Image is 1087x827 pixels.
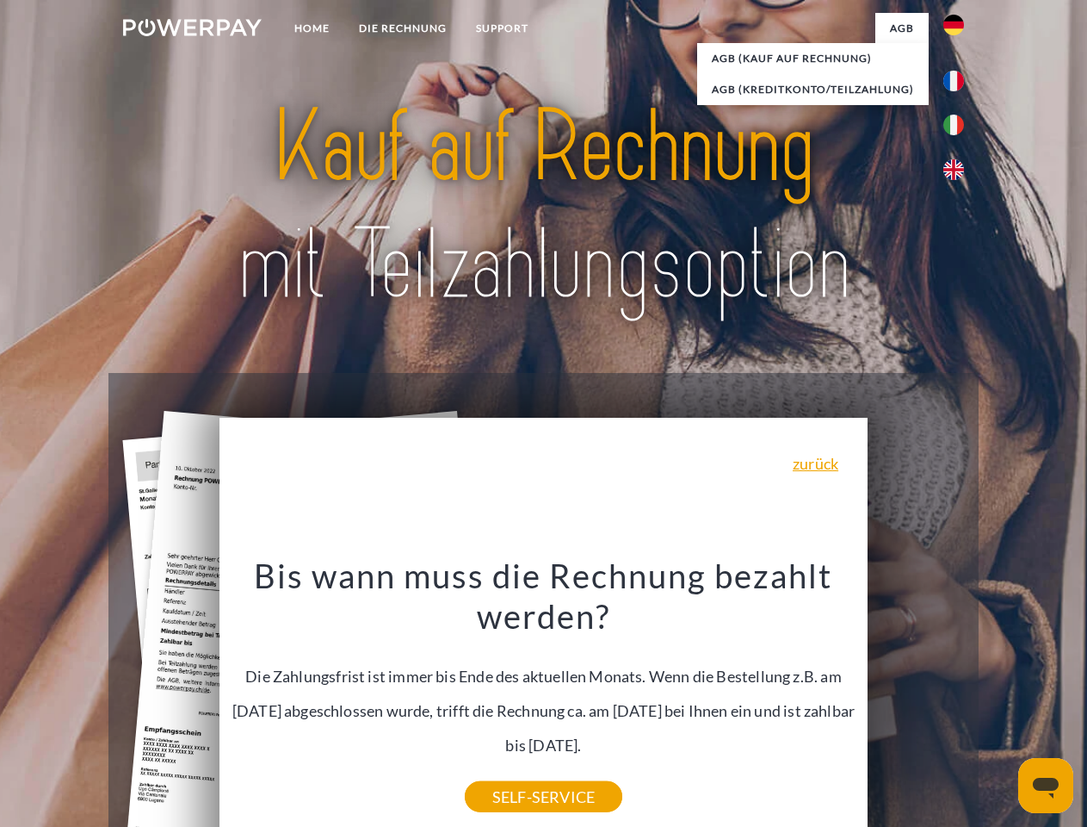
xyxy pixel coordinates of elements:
[697,43,929,74] a: AGB (Kauf auf Rechnung)
[465,781,622,812] a: SELF-SERVICE
[943,115,964,135] img: it
[230,555,858,797] div: Die Zahlungsfrist ist immer bis Ende des aktuellen Monats. Wenn die Bestellung z.B. am [DATE] abg...
[280,13,344,44] a: Home
[230,555,858,637] h3: Bis wann muss die Rechnung bezahlt werden?
[697,74,929,105] a: AGB (Kreditkonto/Teilzahlung)
[943,15,964,35] img: de
[164,83,923,330] img: title-powerpay_de.svg
[123,19,262,36] img: logo-powerpay-white.svg
[875,13,929,44] a: agb
[943,159,964,180] img: en
[943,71,964,91] img: fr
[793,456,838,471] a: zurück
[344,13,461,44] a: DIE RECHNUNG
[461,13,543,44] a: SUPPORT
[1018,758,1073,813] iframe: Schaltfläche zum Öffnen des Messaging-Fensters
